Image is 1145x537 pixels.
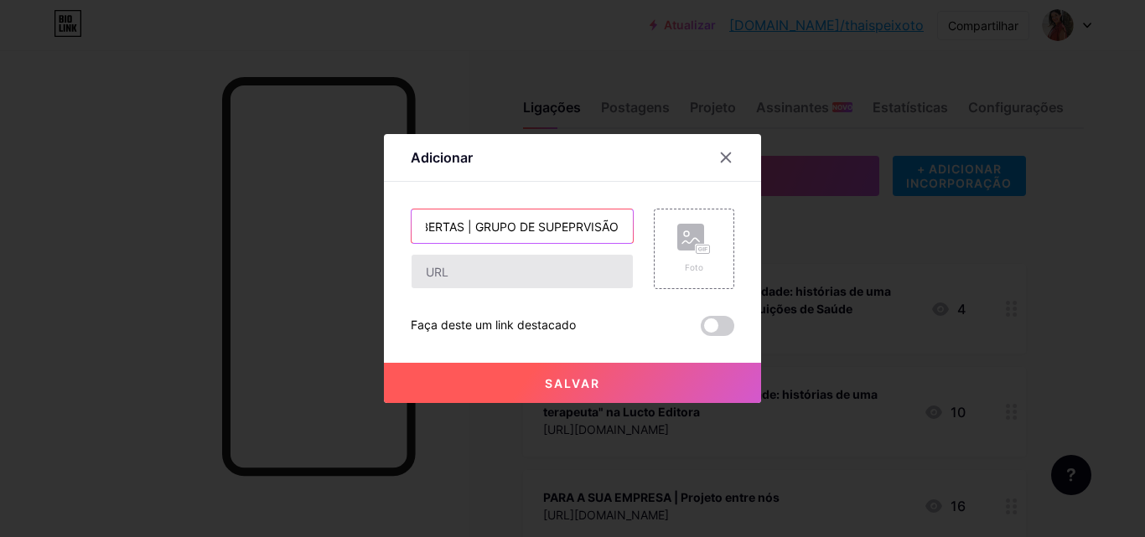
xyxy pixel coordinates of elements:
font: Adicionar [411,149,473,166]
font: Salvar [545,376,600,390]
input: Título [412,209,633,243]
font: Faça deste um link destacado [411,318,576,332]
font: Foto [685,262,703,272]
input: URL [412,255,633,288]
button: Salvar [384,363,761,403]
